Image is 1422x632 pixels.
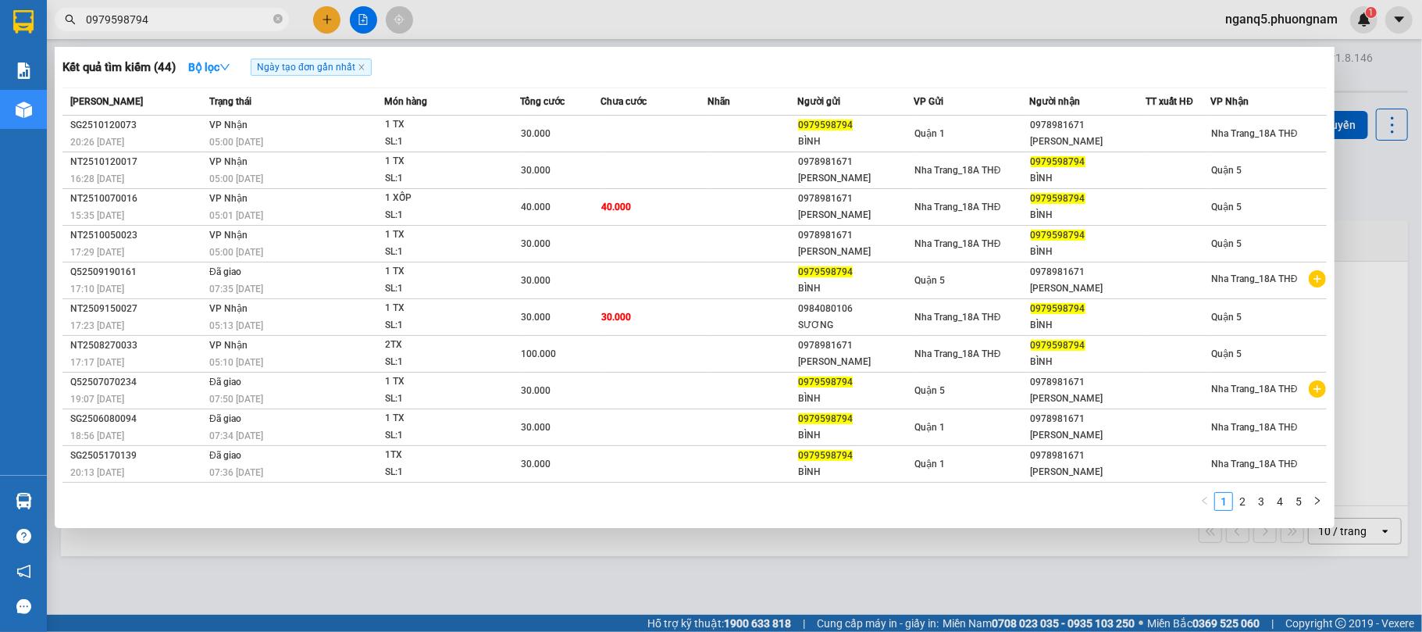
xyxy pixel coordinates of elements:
[1031,170,1146,187] div: BÌNH
[219,62,230,73] span: down
[798,134,913,150] div: BÌNH
[1031,230,1085,241] span: 0979598794
[521,422,551,433] span: 30.000
[521,238,551,249] span: 30.000
[384,96,427,107] span: Món hàng
[1200,496,1210,505] span: left
[209,284,263,295] span: 07:35 [DATE]
[798,317,913,334] div: SƯƠNG
[521,312,551,323] span: 30.000
[188,61,230,73] strong: Bộ lọc
[1234,493,1251,510] a: 2
[209,357,263,368] span: 05:10 [DATE]
[70,411,205,427] div: SG2506080094
[385,410,502,427] div: 1 TX
[385,227,502,244] div: 1 TX
[385,337,502,354] div: 2TX
[914,275,945,286] span: Quận 5
[209,137,263,148] span: 05:00 [DATE]
[1031,354,1146,370] div: BÌNH
[914,165,1001,176] span: Nha Trang_18A THĐ
[70,301,205,317] div: NT2509150027
[1031,134,1146,150] div: [PERSON_NAME]
[209,450,241,461] span: Đã giao
[798,391,913,407] div: BÌNH
[1313,496,1322,505] span: right
[1252,492,1271,511] li: 3
[385,427,502,445] div: SL: 1
[62,59,176,76] h3: Kết quả tìm kiếm ( 44 )
[86,11,270,28] input: Tìm tên, số ĐT hoặc mã đơn
[798,301,913,317] div: 0984080106
[1031,280,1146,297] div: [PERSON_NAME]
[798,354,913,370] div: [PERSON_NAME]
[209,467,263,478] span: 07:36 [DATE]
[209,266,241,277] span: Đã giao
[16,599,31,614] span: message
[798,244,913,260] div: [PERSON_NAME]
[1146,96,1194,107] span: TT xuất HĐ
[601,202,631,212] span: 40.000
[798,377,853,387] span: 0979598794
[914,385,945,396] span: Quận 5
[1031,448,1146,464] div: 0978981671
[914,128,945,139] span: Quận 1
[385,190,502,207] div: 1 XỐP
[209,340,248,351] span: VP Nhận
[798,413,853,424] span: 0979598794
[1211,459,1298,470] span: Nha Trang_18A THĐ
[385,464,502,481] div: SL: 1
[1030,96,1081,107] span: Người nhận
[385,354,502,371] div: SL: 1
[1308,492,1327,511] button: right
[1211,238,1242,249] span: Quận 5
[70,357,124,368] span: 17:17 [DATE]
[1031,244,1146,260] div: BÌNH
[1196,492,1214,511] button: left
[209,230,248,241] span: VP Nhận
[914,312,1001,323] span: Nha Trang_18A THĐ
[1211,165,1242,176] span: Quận 5
[601,312,631,323] span: 30.000
[251,59,372,76] span: Ngày tạo đơn gần nhất
[16,529,31,544] span: question-circle
[1309,270,1326,287] span: plus-circle
[70,284,124,295] span: 17:10 [DATE]
[70,374,205,391] div: Q52507070234
[209,193,248,204] span: VP Nhận
[70,137,124,148] span: 20:26 [DATE]
[16,564,31,579] span: notification
[273,12,283,27] span: close-circle
[16,102,32,118] img: warehouse-icon
[1215,493,1232,510] a: 1
[1211,384,1298,395] span: Nha Trang_18A THĐ
[209,173,263,184] span: 05:00 [DATE]
[209,413,241,424] span: Đã giao
[1290,493,1307,510] a: 5
[70,154,205,170] div: NT2510120017
[1210,96,1249,107] span: VP Nhận
[521,165,551,176] span: 30.000
[16,493,32,509] img: warehouse-icon
[273,14,283,23] span: close-circle
[1289,492,1308,511] li: 5
[914,96,943,107] span: VP Gửi
[1031,427,1146,444] div: [PERSON_NAME]
[1211,312,1242,323] span: Quận 5
[385,373,502,391] div: 1 TX
[797,96,840,107] span: Người gửi
[601,96,647,107] span: Chưa cước
[70,337,205,354] div: NT2508270033
[914,422,945,433] span: Quận 1
[1031,340,1085,351] span: 0979598794
[798,227,913,244] div: 0978981671
[914,238,1001,249] span: Nha Trang_18A THĐ
[1271,493,1288,510] a: 4
[520,96,565,107] span: Tổng cước
[70,247,124,258] span: 17:29 [DATE]
[70,227,205,244] div: NT2510050023
[798,154,913,170] div: 0978981671
[385,300,502,317] div: 1 TX
[1031,117,1146,134] div: 0978981671
[798,280,913,297] div: BÌNH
